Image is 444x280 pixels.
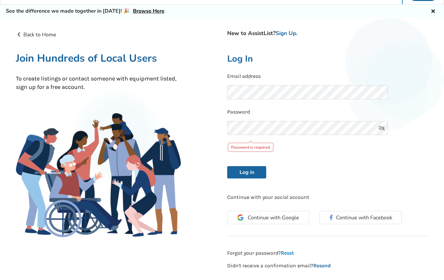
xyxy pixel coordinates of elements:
[237,214,243,221] img: Google Icon
[227,108,428,116] p: Password
[227,73,428,80] p: Email address
[227,30,428,37] h4: New to AssistList? .
[227,53,428,65] h2: Log In
[16,113,181,237] img: Family Gathering
[227,211,309,224] button: Continue with Google
[228,143,274,152] div: Password is required
[16,31,56,38] a: Back to Home
[16,75,181,91] p: To create listings or contact someone with equipment listed, sign up for a free account.
[227,166,266,178] button: Log in
[227,250,428,257] p: Forgot your password?
[133,7,164,15] a: Browse Here
[276,30,296,37] a: Sign Up
[281,250,294,256] a: Reset
[16,52,181,65] h1: Join Hundreds of Local Users
[227,194,428,201] p: Continue with your social account
[227,262,428,270] p: Didn't receive a confirmation email?
[6,8,164,15] h5: See the difference we made together in [DATE]! 🎉
[320,211,401,224] button: Continue with Facebook
[313,262,331,269] a: Resend
[248,215,299,220] span: Continue with Google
